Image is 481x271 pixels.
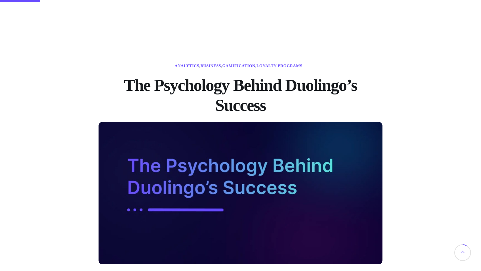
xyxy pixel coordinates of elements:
[99,75,382,115] h1: The Psychology Behind Duolingo’s Success
[200,63,221,68] a: Business
[99,122,382,264] img: Thumbnail Image - The Psychology Behind Duolingo's Success
[175,63,199,68] a: Analytics
[175,63,302,68] span: , , ,
[222,63,256,68] a: Gamification
[257,63,302,68] a: Loyalty Programs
